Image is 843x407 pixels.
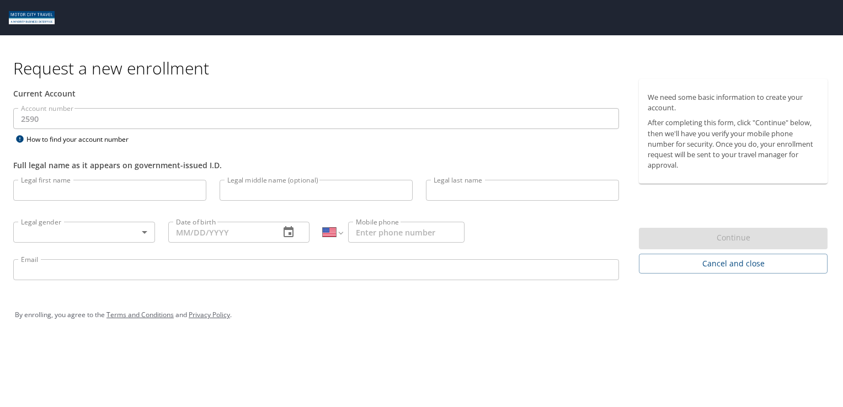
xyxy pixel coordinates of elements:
[648,92,819,113] p: We need some basic information to create your account.
[168,222,271,243] input: MM/DD/YYYY
[13,57,836,79] h1: Request a new enrollment
[13,88,619,99] div: Current Account
[106,310,174,319] a: Terms and Conditions
[648,117,819,170] p: After completing this form, click "Continue" below, then we'll have you verify your mobile phone ...
[13,132,151,146] div: How to find your account number
[15,301,828,329] div: By enrolling, you agree to the and .
[9,11,55,24] img: Motor City logo
[348,222,465,243] input: Enter phone number
[13,222,155,243] div: ​
[189,310,230,319] a: Privacy Policy
[13,159,619,171] div: Full legal name as it appears on government-issued I.D.
[639,254,828,274] button: Cancel and close
[648,257,819,271] span: Cancel and close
